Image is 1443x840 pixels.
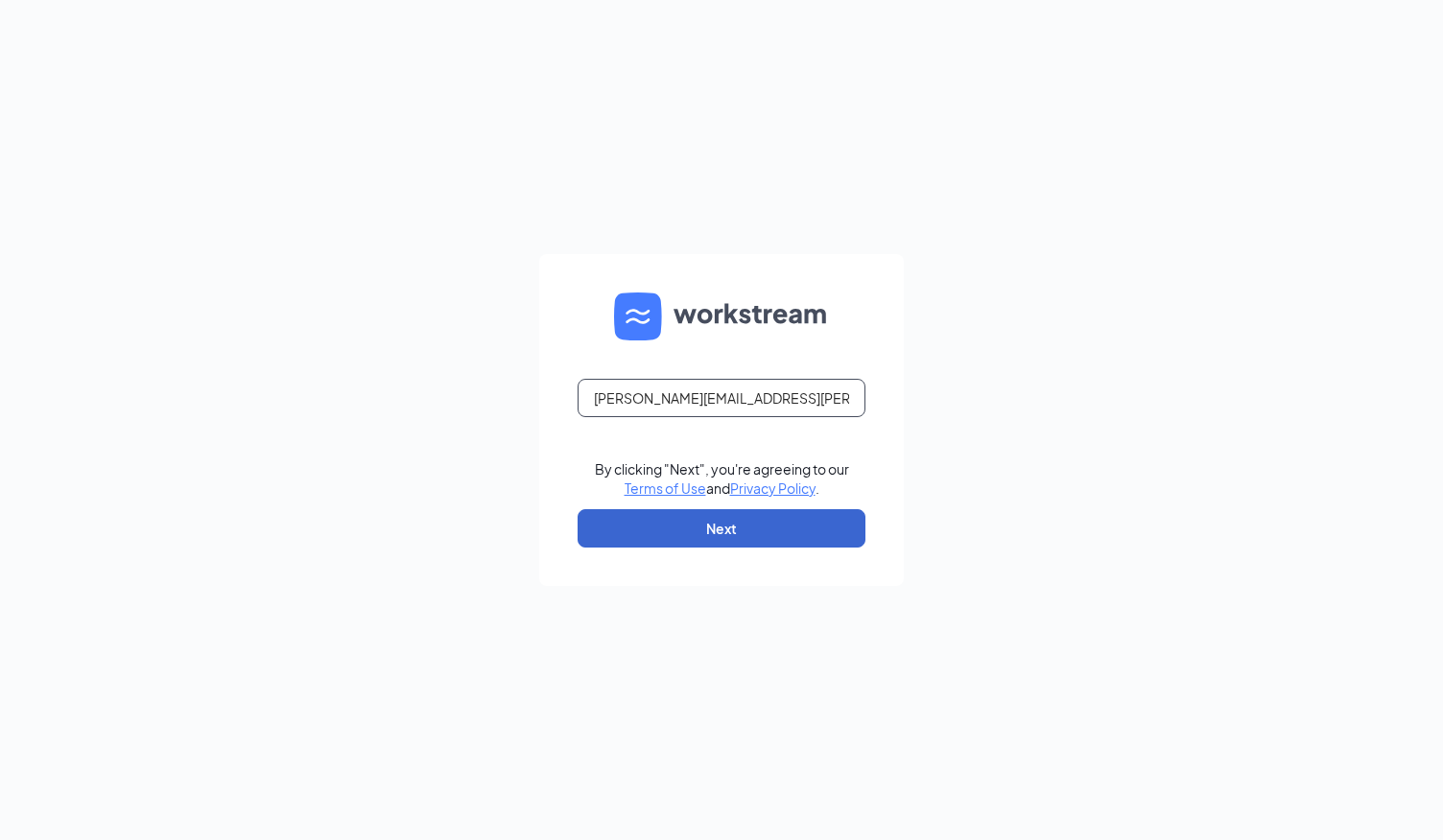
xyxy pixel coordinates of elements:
[625,479,706,497] a: Terms of Use
[595,459,849,498] div: By clicking "Next", you're agreeing to our and .
[578,379,865,417] input: Email
[730,479,816,497] a: Privacy Policy
[578,509,865,548] button: Next
[614,292,829,340] img: WS logo and Workstream text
